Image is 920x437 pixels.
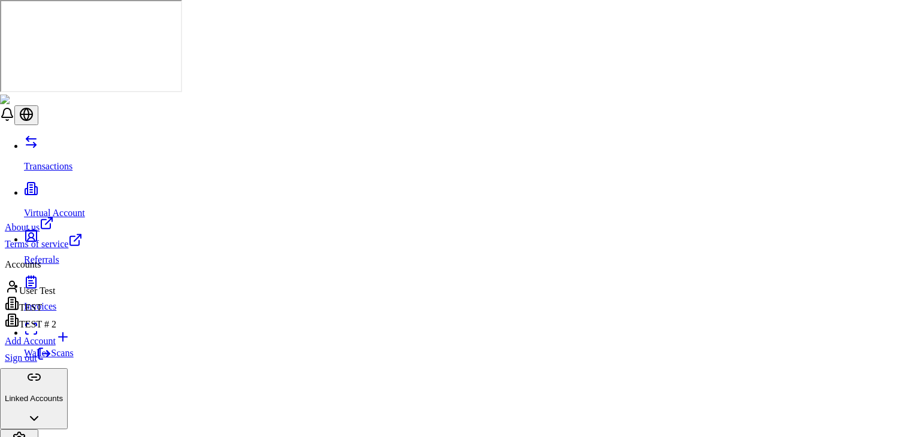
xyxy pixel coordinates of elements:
div: TEST [5,296,83,313]
div: User Test [5,280,83,296]
div: TEST # 2 [5,313,83,330]
a: About us [5,216,83,233]
a: Add Account [5,330,83,347]
a: Sign out [5,353,52,363]
p: Accounts [5,259,83,270]
a: Terms of service [5,233,83,250]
